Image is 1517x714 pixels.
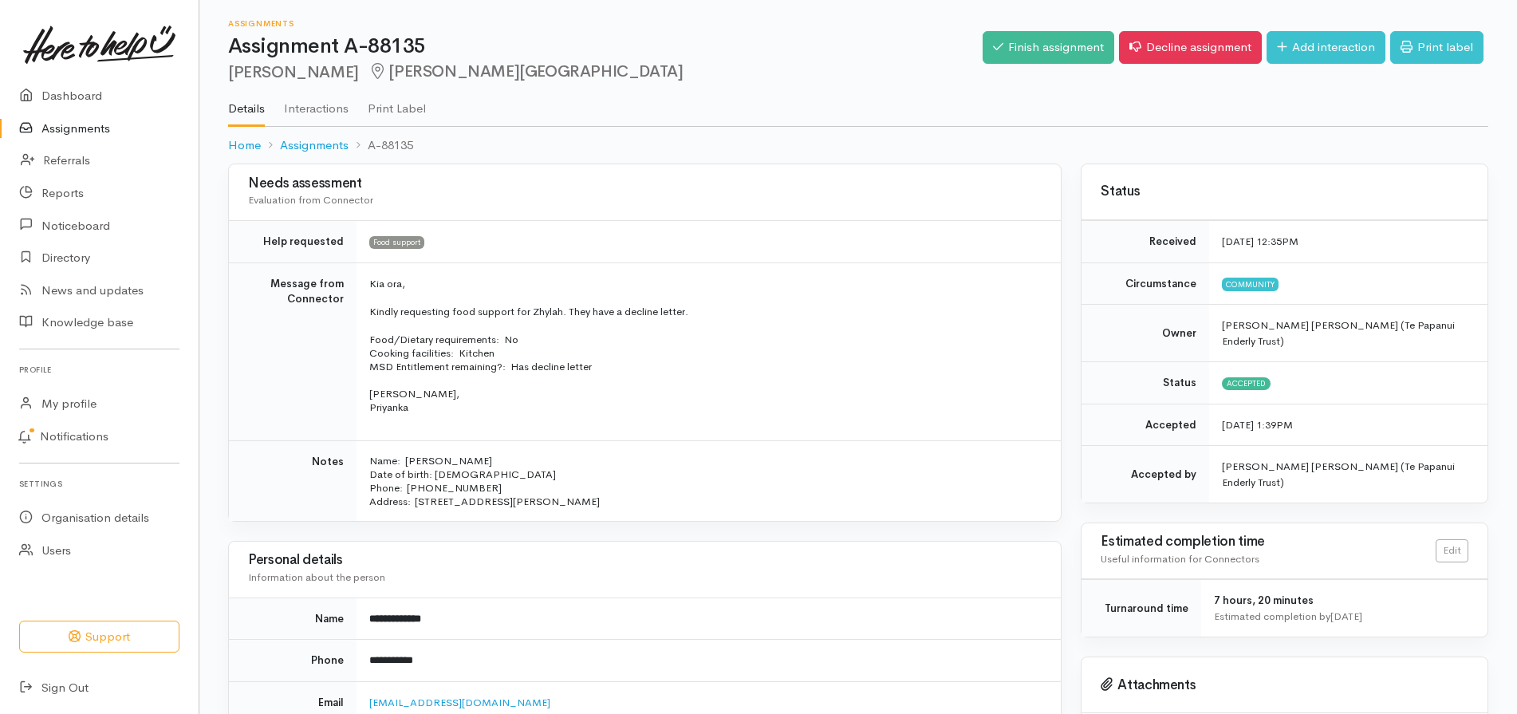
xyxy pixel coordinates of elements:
h6: Profile [19,359,179,381]
nav: breadcrumb [228,127,1488,164]
a: Edit [1436,539,1468,562]
td: Phone [229,640,357,682]
li: A-88135 [349,136,413,155]
td: Received [1082,221,1209,263]
h2: [PERSON_NAME] [228,63,983,81]
a: Finish assignment [983,31,1114,64]
time: [DATE] 12:35PM [1222,235,1298,248]
span: [PERSON_NAME][GEOGRAPHIC_DATA] [368,61,684,81]
p: Kia ora, [369,276,1042,292]
td: Help requested [229,221,357,263]
td: Name [229,598,357,640]
h3: Attachments [1101,677,1468,693]
td: Owner [1082,305,1209,362]
span: Community [1222,278,1279,290]
time: [DATE] 1:39PM [1222,418,1293,432]
span: 7 hours, 20 minutes [1214,594,1314,607]
a: Decline assignment [1119,31,1262,64]
td: [PERSON_NAME] [PERSON_NAME] (Te Papanui Enderly Trust) [1209,446,1487,503]
td: Status [1082,362,1209,404]
p: Kindly requesting food support for Zhylah. They have a decline letter. [369,304,1042,320]
a: Print Label [368,81,426,125]
a: Home [228,136,261,155]
h3: Estimated completion time [1101,535,1436,550]
td: Message from Connector [229,262,357,440]
span: Evaluation from Connector [248,193,373,207]
a: Assignments [280,136,349,155]
p: Name: [PERSON_NAME] Date of birth: [DEMOGRAPHIC_DATA] Phone: [PHONE_NUMBER] [369,454,1042,495]
h3: Status [1101,184,1468,199]
a: Add interaction [1267,31,1385,64]
div: Estimated completion by [1214,609,1468,625]
h3: Personal details [248,553,1042,568]
a: [EMAIL_ADDRESS][DOMAIN_NAME] [369,696,550,709]
p: [PERSON_NAME], [369,387,1042,400]
a: Interactions [284,81,349,125]
td: Accepted [1082,404,1209,446]
a: Print label [1390,31,1484,64]
span: Useful information for Connectors [1101,552,1259,566]
span: [PERSON_NAME] [PERSON_NAME] (Te Papanui Enderly Trust) [1222,318,1455,348]
span: Food support [369,236,424,249]
p: Food/Dietary requirements: No Cooking facilities: Kitchen MSD Entitlement remaining?: Has decline... [369,333,1042,373]
h1: Assignment A-88135 [228,35,983,58]
time: [DATE] [1330,609,1362,623]
span: Information about the person [248,570,385,584]
td: Notes [229,440,357,521]
h6: Settings [19,473,179,495]
h6: Assignments [228,19,983,28]
td: Accepted by [1082,446,1209,503]
p: Address: [STREET_ADDRESS][PERSON_NAME] [369,495,1042,508]
span: Accepted [1222,377,1271,390]
a: Details [228,81,265,127]
p: Priyanka [369,400,1042,414]
button: Support [19,621,179,653]
td: Turnaround time [1082,580,1201,637]
td: Circumstance [1082,262,1209,305]
h3: Needs assessment [248,176,1042,191]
